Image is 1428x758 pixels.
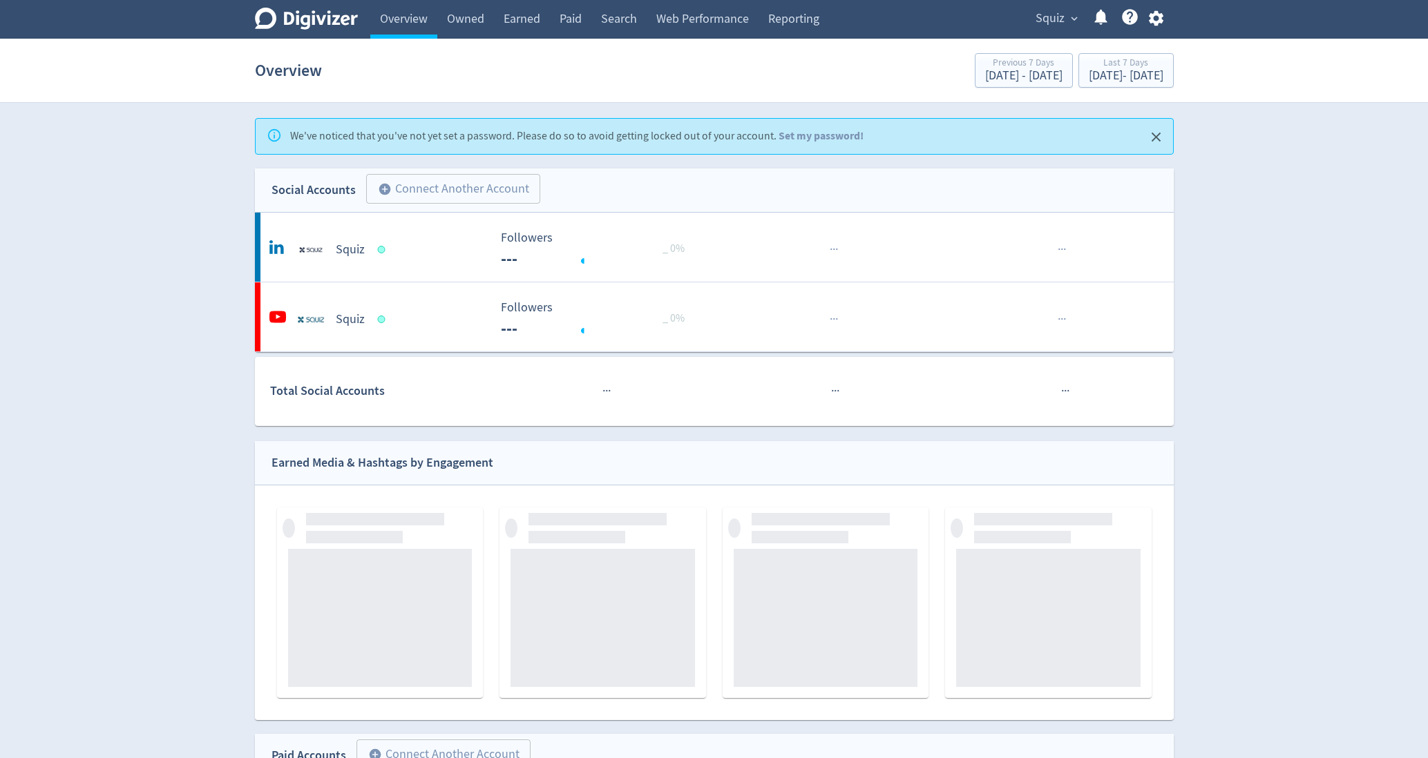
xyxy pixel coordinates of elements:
span: · [1060,311,1063,328]
div: Social Accounts [272,180,356,200]
span: expand_more [1068,12,1080,25]
a: Set my password! [779,128,864,143]
a: Squiz undefinedSquiz Followers --- Followers --- _ 0%······ [255,213,1174,282]
span: · [830,311,832,328]
span: · [1067,382,1069,400]
span: · [608,382,611,400]
a: Connect Another Account [356,176,540,204]
div: [DATE] - [DATE] [985,70,1063,82]
h1: Overview [255,48,322,93]
svg: Followers --- [494,231,701,268]
span: · [1061,382,1064,400]
div: [DATE] - [DATE] [1089,70,1163,82]
span: · [1058,241,1060,258]
span: · [830,241,832,258]
div: Total Social Accounts [270,381,491,401]
div: Earned Media & Hashtags by Engagement [272,453,493,473]
button: Previous 7 Days[DATE] - [DATE] [975,53,1073,88]
div: We've noticed that you've not yet set a password. Please do so to avoid getting locked out of you... [290,123,864,150]
span: _ 0% [663,242,685,255]
span: add_circle [378,182,392,196]
span: · [835,241,838,258]
span: · [831,382,834,400]
div: Previous 7 Days [985,58,1063,70]
div: Last 7 Days [1089,58,1163,70]
img: Squiz undefined [297,306,325,333]
span: · [1060,241,1063,258]
button: Close [1145,126,1168,148]
span: Data last synced: 26 Sep 2025, 12:02pm (AEST) [377,315,389,323]
span: · [834,382,837,400]
span: · [1058,311,1060,328]
span: · [1063,311,1066,328]
svg: Followers --- [494,301,701,338]
span: · [602,382,605,400]
h5: Squiz [336,311,365,328]
a: Squiz undefinedSquiz Followers --- Followers --- _ 0%······ [255,282,1174,351]
span: · [1064,382,1067,400]
span: · [832,241,835,258]
h5: Squiz [336,242,365,258]
button: Connect Another Account [366,174,540,204]
span: · [837,382,839,400]
span: _ 0% [663,311,685,325]
span: · [835,311,838,328]
span: · [605,382,608,400]
span: Data last synced: 26 Sep 2025, 12:02am (AEST) [377,246,389,253]
span: · [1063,241,1066,258]
button: Last 7 Days[DATE]- [DATE] [1078,53,1174,88]
span: · [832,311,835,328]
button: Squiz [1031,8,1081,30]
span: Squiz [1036,8,1065,30]
img: Squiz undefined [297,236,325,264]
